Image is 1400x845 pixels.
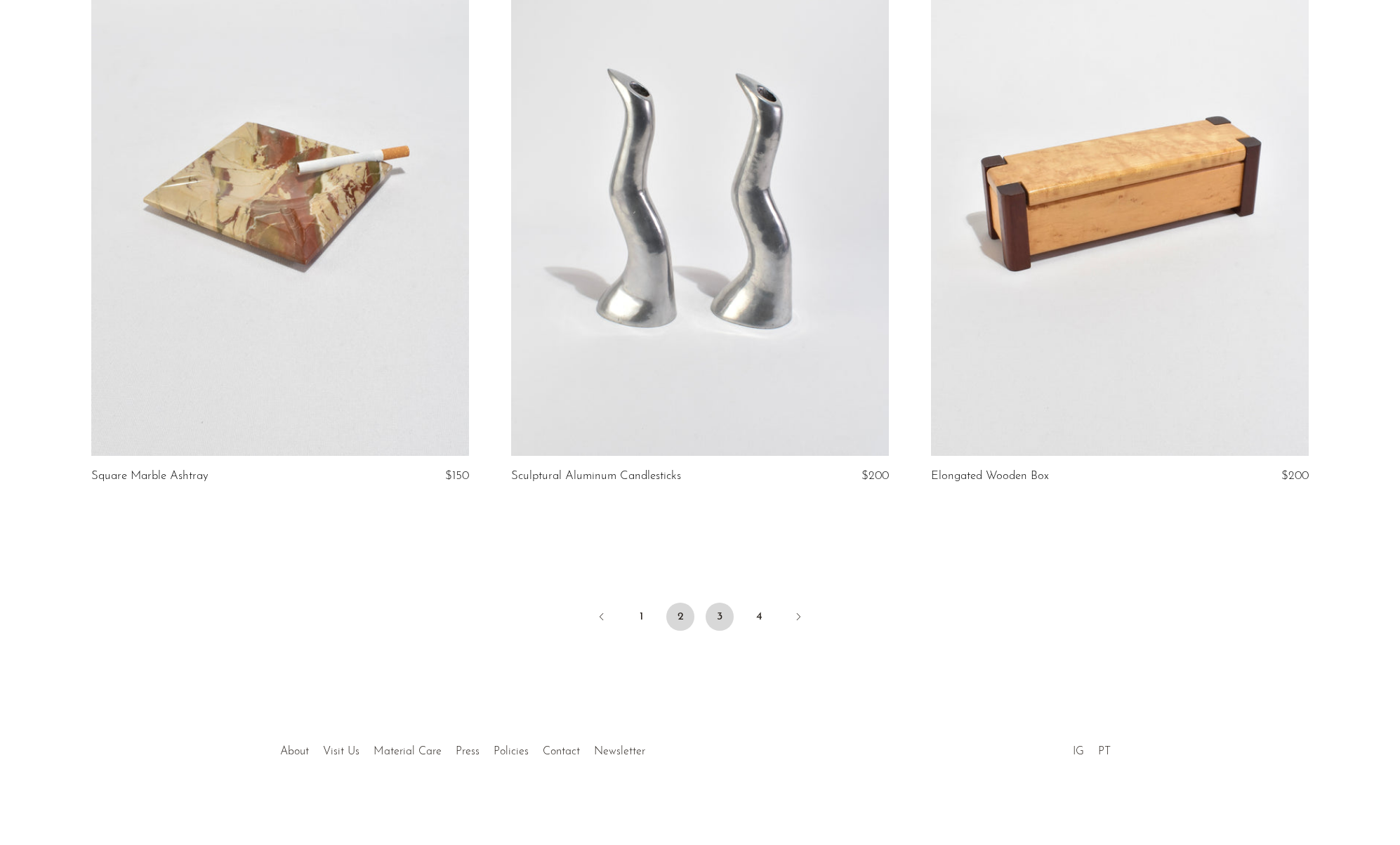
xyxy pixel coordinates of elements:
a: About [280,746,309,757]
ul: Social Medias [1066,735,1118,761]
a: PT [1098,746,1111,757]
a: IG [1073,746,1084,757]
a: Material Care [374,746,442,757]
a: 1 [627,603,655,631]
a: Sculptural Aluminum Candlesticks [511,470,681,483]
span: $200 [861,470,889,482]
a: Policies [494,746,529,757]
a: Square Marble Ashtray [91,470,209,483]
span: 2 [666,603,694,631]
a: 4 [745,603,773,631]
a: 3 [706,603,734,631]
span: $150 [445,470,469,482]
a: Contact [543,746,580,757]
ul: Quick links [273,735,652,761]
a: Elongated Wooden Box [931,470,1049,483]
a: Next [784,603,812,634]
a: Visit Us [323,746,359,757]
a: Previous [588,603,616,634]
span: $200 [1281,470,1309,482]
a: Press [456,746,480,757]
